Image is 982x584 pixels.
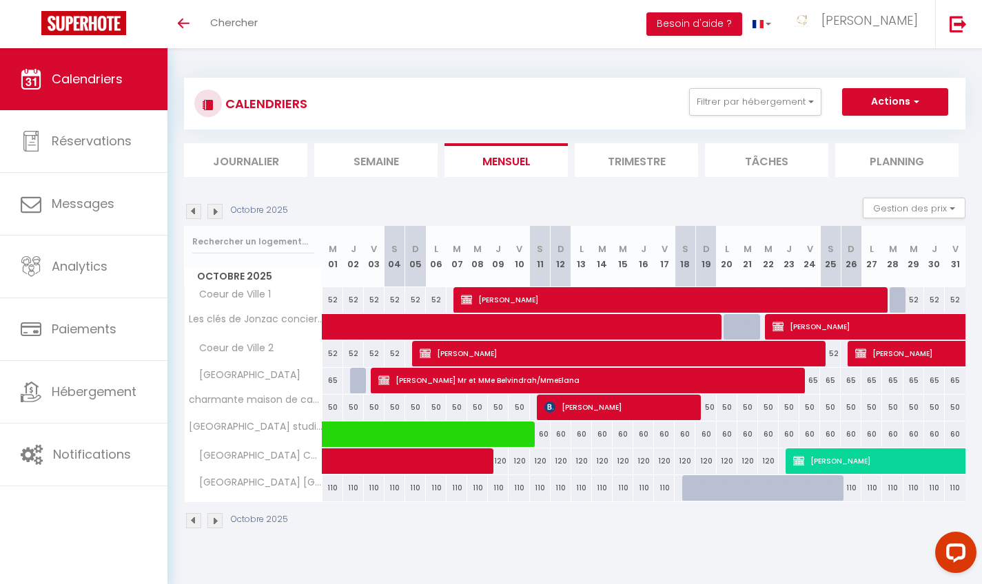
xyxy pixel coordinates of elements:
div: 52 [903,287,924,313]
button: Actions [842,88,948,116]
div: 110 [633,475,654,501]
th: 02 [343,226,364,287]
abbr: M [889,242,897,255]
div: 52 [426,287,447,313]
abbr: L [580,242,584,255]
th: 18 [675,226,695,287]
img: Super Booking [41,11,126,35]
p: Octobre 2025 [231,513,288,526]
th: 27 [861,226,882,287]
div: 60 [820,421,841,447]
th: 10 [509,226,529,287]
div: 60 [861,421,882,447]
th: 09 [488,226,509,287]
div: 110 [405,475,426,501]
h3: CALENDRIERS [222,88,307,119]
span: [PERSON_NAME] Mr et MMe Belvindrah/MmeElana [378,367,799,393]
abbr: V [952,242,959,255]
th: 17 [654,226,675,287]
div: 110 [426,475,447,501]
div: 120 [717,448,737,474]
li: Tâches [705,143,828,177]
li: Mensuel [444,143,568,177]
li: Semaine [314,143,438,177]
div: 50 [882,395,903,420]
div: 110 [592,475,613,501]
div: 52 [945,287,965,313]
div: 110 [488,475,509,501]
div: 65 [882,368,903,393]
div: 110 [530,475,551,501]
div: 52 [364,341,385,366]
abbr: V [807,242,813,255]
abbr: M [598,242,606,255]
span: [GEOGRAPHIC_DATA] studio DUGUA [187,421,325,432]
th: 05 [405,226,426,287]
div: 52 [323,287,343,313]
div: 65 [841,368,861,393]
div: 60 [924,421,945,447]
th: 24 [799,226,820,287]
th: 29 [903,226,924,287]
span: Coeur de Ville 1 [187,287,274,302]
th: 01 [323,226,343,287]
abbr: J [641,242,646,255]
div: 65 [861,368,882,393]
div: 60 [737,421,758,447]
div: 50 [841,395,861,420]
span: Messages [52,195,114,212]
div: 110 [841,475,861,501]
div: 65 [945,368,965,393]
abbr: S [537,242,543,255]
th: 15 [613,226,633,287]
div: 50 [820,395,841,420]
div: 65 [924,368,945,393]
abbr: J [495,242,501,255]
abbr: V [662,242,668,255]
p: Octobre 2025 [231,204,288,217]
div: 50 [323,395,343,420]
div: 110 [447,475,467,501]
abbr: D [558,242,564,255]
div: 120 [758,448,779,474]
div: 110 [571,475,592,501]
div: 50 [779,395,799,420]
div: 110 [945,475,965,501]
th: 22 [758,226,779,287]
abbr: M [619,242,627,255]
span: Octobre 2025 [185,267,322,286]
span: [PERSON_NAME] [821,12,918,29]
div: 50 [426,395,447,420]
div: 52 [405,287,426,313]
abbr: D [412,242,419,255]
div: 50 [717,395,737,420]
div: 110 [654,475,675,501]
div: 60 [654,421,675,447]
div: 60 [882,421,903,447]
abbr: M [329,242,337,255]
div: 50 [509,395,529,420]
abbr: S [682,242,688,255]
span: [PERSON_NAME] [544,394,696,420]
span: Les clés de Jonzac conciergerie Carré des Antilles [187,314,325,324]
div: 110 [509,475,529,501]
div: 50 [405,395,426,420]
div: 52 [820,341,841,366]
div: 50 [758,395,779,420]
abbr: V [371,242,377,255]
li: Trimestre [575,143,698,177]
div: 120 [592,448,613,474]
span: [GEOGRAPHIC_DATA] [187,368,304,383]
div: 52 [924,287,945,313]
th: 25 [820,226,841,287]
img: logout [950,15,967,32]
abbr: S [391,242,398,255]
span: [PERSON_NAME] [461,286,881,313]
span: Paiements [52,320,116,337]
th: 11 [530,226,551,287]
th: 19 [695,226,716,287]
th: 04 [385,226,405,287]
span: Analytics [52,258,108,275]
div: 60 [841,421,861,447]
